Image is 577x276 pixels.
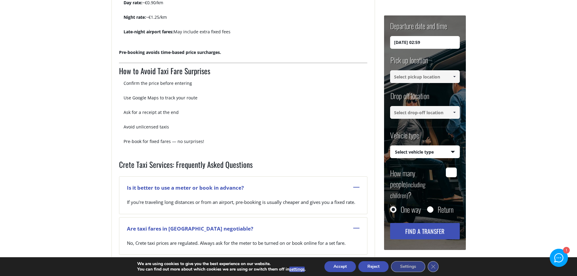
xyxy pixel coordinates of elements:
[137,261,306,267] p: We are using cookies to give you the best experience on our website.
[124,80,367,91] p: Confirm the price before entering
[390,223,460,239] button: Find a transfer
[124,14,146,20] strong: Night rate:
[358,261,389,272] button: Reject
[390,130,419,145] label: Vehicle type
[390,168,443,200] label: How many people ?
[390,180,426,200] small: (including children)
[119,177,367,199] dt: Is it better to use a meter or book in advance?
[124,29,174,35] strong: Late-night airport fares:
[391,261,425,272] button: Settings
[449,106,459,119] a: Show All Items
[124,124,367,135] p: Avoid unlicensed taxis
[119,49,221,55] strong: Pre-booking avoids time-based price surcharges.
[127,240,360,252] p: No, Crete taxi prices are regulated. Always ask for the meter to be turned on or book online for ...
[390,146,459,158] span: Select vehicle type
[428,261,439,272] button: Close GDPR Cookie Banner
[438,206,453,212] label: Return
[127,199,360,211] p: If you're traveling long distances or from an airport, pre-booking is usually cheaper and gives y...
[119,218,367,240] dt: Are taxi fares in [GEOGRAPHIC_DATA] negotiable?
[390,106,460,119] input: Select drop-off location
[124,138,367,150] p: Pre-book for fixed fares — no surprises!
[390,70,460,83] input: Select pickup location
[563,248,569,254] div: 1
[401,206,421,212] label: One way
[119,65,367,80] h2: How to Avoid Taxi Fare Surprises
[119,159,367,174] h2: Crete Taxi Services: Frequently Asked Questions
[124,109,367,121] p: Ask for a receipt at the end
[124,14,367,25] p: ~€1.25/km
[137,267,306,272] p: You can find out more about which cookies we are using or switch them off in .
[289,267,305,272] button: settings
[390,55,428,70] label: Pick up location
[324,261,356,272] button: Accept
[390,91,429,106] label: Drop off location
[124,95,367,106] p: Use Google Maps to track your route
[124,28,367,40] p: May include extra fixed fees
[390,21,447,36] label: Departure date and time
[449,70,459,83] a: Show All Items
